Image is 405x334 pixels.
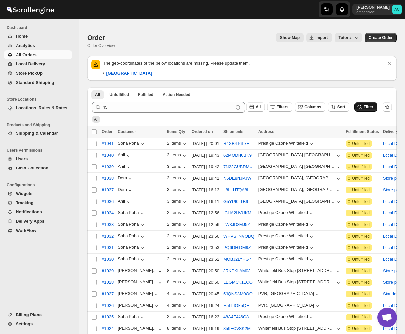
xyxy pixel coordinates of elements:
[258,141,308,146] div: Prestige Ozone Whitefield
[258,291,321,298] button: PVR, [GEOGRAPHIC_DATA]
[352,153,370,158] span: Unfulfilled
[223,130,243,134] span: Shipments
[167,164,188,170] button: 3 items
[369,35,393,40] span: Create Order
[352,280,370,285] span: Unfulfilled
[4,103,72,113] button: Locations, Rules & Rates
[258,279,335,284] div: Whitefield Bus Stop [STREET_ADDRESS] Vinayaka Layout [GEOGRAPHIC_DATA]
[258,233,308,238] div: Prestige Ozone Whitefield
[295,102,325,112] button: Columns
[105,90,133,99] button: Unfulfilled
[223,303,249,308] button: H5LLIOF5QF
[16,312,42,317] span: Billing Plans
[118,268,163,275] button: [PERSON_NAME]...
[4,50,72,59] button: All Orders
[192,175,219,182] div: [DATE] | 19:41
[223,315,249,319] button: 48A4F446O8
[167,291,188,298] button: 4 items
[16,71,43,76] span: Store PickUp
[258,256,314,263] button: Prestige Ozone Whitefield
[4,207,72,217] button: Notifications
[118,152,131,159] div: Anil
[134,90,157,99] button: Fulfilled
[167,314,188,321] button: 2 items
[138,92,153,97] span: Fulfilled
[192,314,219,320] div: [DATE] | 16:23
[102,256,114,263] span: #1030
[167,187,188,194] button: 3 items
[16,166,48,170] span: Cash Collection
[118,175,133,182] div: Dera
[16,105,67,110] span: Locations, Rules & Rates
[98,150,118,161] button: #1040
[118,279,163,286] button: [PERSON_NAME]...
[192,164,219,170] div: [DATE] | 19:42
[102,233,114,240] span: #1032
[118,141,145,147] button: Soha Poha
[346,130,379,134] span: Fulfillment Status
[258,291,314,296] div: PVR, [GEOGRAPHIC_DATA]
[223,141,249,146] button: R4XB4T6L7F
[16,61,45,66] span: Local Delivery
[258,187,335,192] div: [GEOGRAPHIC_DATA], [GEOGRAPHIC_DATA],[GEOGRAPHIC_DATA]
[258,210,308,215] div: Prestige Ozone Whitefield
[118,291,160,298] button: [PERSON_NAME]
[102,279,114,286] span: #1028
[167,210,188,217] button: 2 items
[192,291,219,297] div: [DATE] | 20:45
[16,131,58,136] span: Shipping & Calendar
[16,228,36,233] span: WorkFlow
[223,280,253,285] button: LEGMCK11CO
[223,210,251,215] button: ICHA2HVUKM
[118,199,131,205] button: Anil
[337,105,345,109] span: Sort
[7,97,75,102] span: Store Locations
[352,141,370,146] span: Unfulfilled
[223,291,253,296] button: 5JQNSAM0OO
[16,34,28,39] span: Home
[102,130,113,134] span: Order
[258,245,314,251] button: Prestige Ozone Whitefield
[167,233,188,240] button: 2 items
[95,92,100,97] span: All
[167,268,188,275] button: 8 items
[356,10,390,14] p: embedd-se
[192,268,219,274] div: [DATE] | 20:50
[276,105,288,109] span: Filters
[102,325,114,332] span: #1024
[394,7,400,11] text: AC
[102,164,114,170] span: #1039
[102,198,114,205] span: #1036
[352,268,370,274] span: Unfulfilled
[258,268,335,273] div: Whitefield Bus Stop [STREET_ADDRESS] Vinayaka Layout [GEOGRAPHIC_DATA]
[365,33,397,42] button: Create custom order
[258,175,335,180] div: [GEOGRAPHIC_DATA], [GEOGRAPHIC_DATA],[GEOGRAPHIC_DATA]
[118,256,145,263] button: Soha Poha
[167,222,188,228] div: 2 items
[392,5,402,14] span: Abhishek Chowdhury
[118,268,157,273] div: [PERSON_NAME]...
[167,256,188,263] button: 2 items
[276,33,304,42] button: Map action label
[352,326,370,331] span: Unfulfilled
[4,189,72,198] button: Widgets
[167,175,188,182] button: 3 items
[364,105,373,109] span: Filter
[98,173,118,184] button: #1038
[106,71,152,76] b: [GEOGRAPHIC_DATA]
[223,164,253,169] button: 7N22GUBRMU
[258,303,314,308] div: PVR, [GEOGRAPHIC_DATA]
[258,256,308,261] div: Prestige Ozone Whitefield
[16,321,33,326] span: Settings
[258,152,335,157] div: [GEOGRAPHIC_DATA] [GEOGRAPHIC_DATA]
[102,244,114,251] span: #1031
[352,303,370,308] span: Unfulfilled
[167,279,188,286] div: 8 items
